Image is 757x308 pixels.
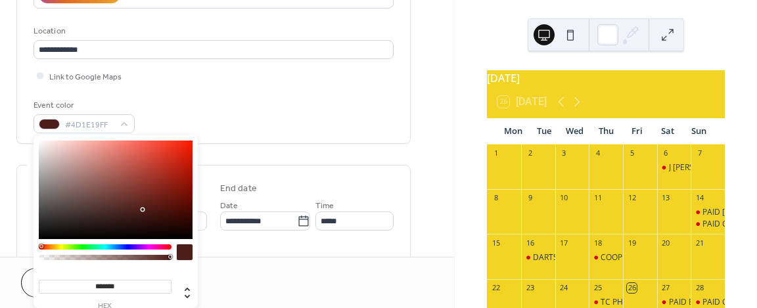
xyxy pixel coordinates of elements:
[559,148,569,158] div: 3
[589,297,623,308] div: TC PHYSIC NIGHT
[695,238,704,248] div: 21
[525,283,535,293] div: 23
[661,148,671,158] div: 6
[657,162,691,173] div: J NUNN C ROOM
[593,193,603,203] div: 11
[559,118,590,144] div: Wed
[34,99,132,112] div: Event color
[220,182,257,196] div: End date
[559,193,569,203] div: 10
[220,199,238,213] span: Date
[627,148,637,158] div: 5
[691,297,725,308] div: PAID C ROOM SOPHIE CHECKETTS
[559,283,569,293] div: 24
[593,283,603,293] div: 25
[601,252,695,263] div: COOP LOT COCKTAIL BAR
[601,297,666,308] div: TC PHYSIC NIGHT
[695,148,704,158] div: 7
[487,70,725,86] div: [DATE]
[491,193,501,203] div: 8
[653,118,683,144] div: Sat
[525,148,535,158] div: 2
[533,252,622,263] div: DARTS [PERSON_NAME]
[491,238,501,248] div: 15
[525,238,535,248] div: 16
[525,193,535,203] div: 9
[21,268,102,297] button: Cancel
[691,207,725,218] div: PAID LAURA B BAR CHRISTENING
[528,118,559,144] div: Tue
[497,118,528,144] div: Mon
[593,148,603,158] div: 4
[622,118,653,144] div: Fri
[657,297,691,308] div: PAID B BAR
[683,118,714,144] div: Sun
[49,70,122,84] span: Link to Google Maps
[491,148,501,158] div: 1
[627,193,637,203] div: 12
[627,238,637,248] div: 19
[661,193,671,203] div: 13
[695,283,704,293] div: 28
[589,252,623,263] div: COOP LOT COCKTAIL BAR
[65,118,114,132] span: #4D1E19FF
[34,24,391,38] div: Location
[669,297,711,308] div: PAID B BAR
[315,199,334,213] span: Time
[695,193,704,203] div: 14
[627,283,637,293] div: 26
[661,283,671,293] div: 27
[521,252,555,263] div: DARTS JULIE BAR
[491,283,501,293] div: 22
[691,219,725,230] div: PAID C ROOM CARRIGAN
[591,118,622,144] div: Thu
[559,238,569,248] div: 17
[661,238,671,248] div: 20
[593,238,603,248] div: 18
